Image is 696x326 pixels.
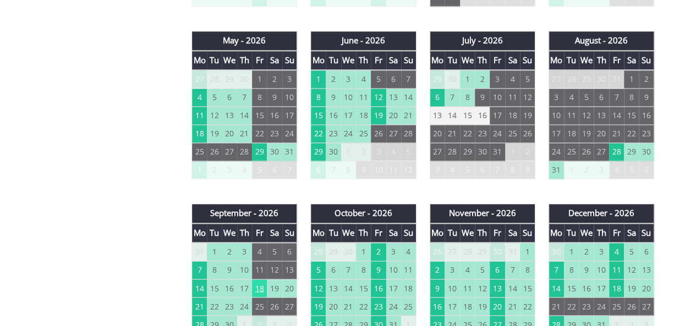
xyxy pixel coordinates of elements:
td: 19 [371,107,386,125]
td: 30 [639,143,654,161]
th: Th [356,51,371,70]
th: August - 2026 [549,31,654,50]
td: 8 [564,261,579,279]
td: 2 [639,70,654,89]
td: 9 [326,89,341,107]
td: 6 [222,89,237,107]
td: 20 [594,125,609,143]
td: 20 [386,107,401,125]
th: Th [237,223,252,242]
th: Su [639,51,654,70]
td: 23 [267,125,282,143]
td: 11 [386,161,401,179]
td: 9 [639,89,654,107]
td: 3 [237,242,252,261]
th: November - 2026 [430,204,535,223]
td: 11 [356,89,371,107]
td: 9 [356,161,371,179]
td: 28 [564,70,579,89]
td: 3 [594,242,609,261]
td: 28 [207,70,222,89]
td: 5 [624,161,639,179]
td: 15 [460,107,475,125]
td: 8 [207,261,222,279]
td: 30 [267,143,282,161]
td: 4 [564,89,579,107]
th: Fr [371,223,386,242]
td: 8 [460,89,475,107]
td: 18 [192,125,207,143]
td: 3 [594,161,609,179]
td: 3 [549,89,563,107]
td: 1 [252,70,267,89]
th: We [460,223,475,242]
td: 28 [460,242,475,261]
td: 20 [430,125,445,143]
td: 29 [430,70,445,89]
td: 24 [549,143,563,161]
td: 31 [549,161,563,179]
td: 2 [430,261,445,279]
td: 22 [252,125,267,143]
td: 2 [371,242,386,261]
td: 8 [356,261,371,279]
th: Tu [326,51,341,70]
td: 1 [207,242,222,261]
td: 28 [445,143,459,161]
td: 30 [475,143,490,161]
th: October - 2026 [311,204,416,223]
td: 13 [430,107,445,125]
td: 6 [386,70,401,89]
td: 11 [505,89,520,107]
td: 6 [326,261,341,279]
td: 8 [505,161,520,179]
td: 3 [430,161,445,179]
td: 30 [490,242,505,261]
td: 24 [282,125,297,143]
td: 30 [237,70,252,89]
th: Fr [371,51,386,70]
td: 3 [445,261,459,279]
td: 21 [445,125,459,143]
th: Fr [609,51,624,70]
th: Tu [564,223,579,242]
td: 9 [267,89,282,107]
td: 23 [639,125,654,143]
td: 9 [371,261,386,279]
td: 31 [490,143,505,161]
td: 6 [639,242,654,261]
th: Fr [490,51,505,70]
td: 16 [267,107,282,125]
td: 28 [401,125,416,143]
td: 29 [624,143,639,161]
th: Fr [252,51,267,70]
td: 6 [594,89,609,107]
td: 4 [609,161,624,179]
td: 6 [267,161,282,179]
td: 14 [609,107,624,125]
td: 27 [445,242,459,261]
td: 4 [192,89,207,107]
td: 26 [371,125,386,143]
td: 28 [311,242,326,261]
th: July - 2026 [430,31,535,50]
td: 26 [579,143,594,161]
th: We [222,51,237,70]
td: 30 [594,70,609,89]
th: Sa [505,223,520,242]
th: Mo [430,223,445,242]
td: 5 [475,261,490,279]
td: 23 [475,125,490,143]
th: Tu [207,223,222,242]
td: 4 [460,261,475,279]
td: 17 [549,125,563,143]
th: Sa [386,223,401,242]
td: 11 [192,107,207,125]
td: 5 [207,89,222,107]
td: 20 [222,125,237,143]
td: 25 [192,143,207,161]
th: December - 2026 [549,204,654,223]
td: 16 [475,107,490,125]
td: 29 [311,143,326,161]
td: 9 [475,89,490,107]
